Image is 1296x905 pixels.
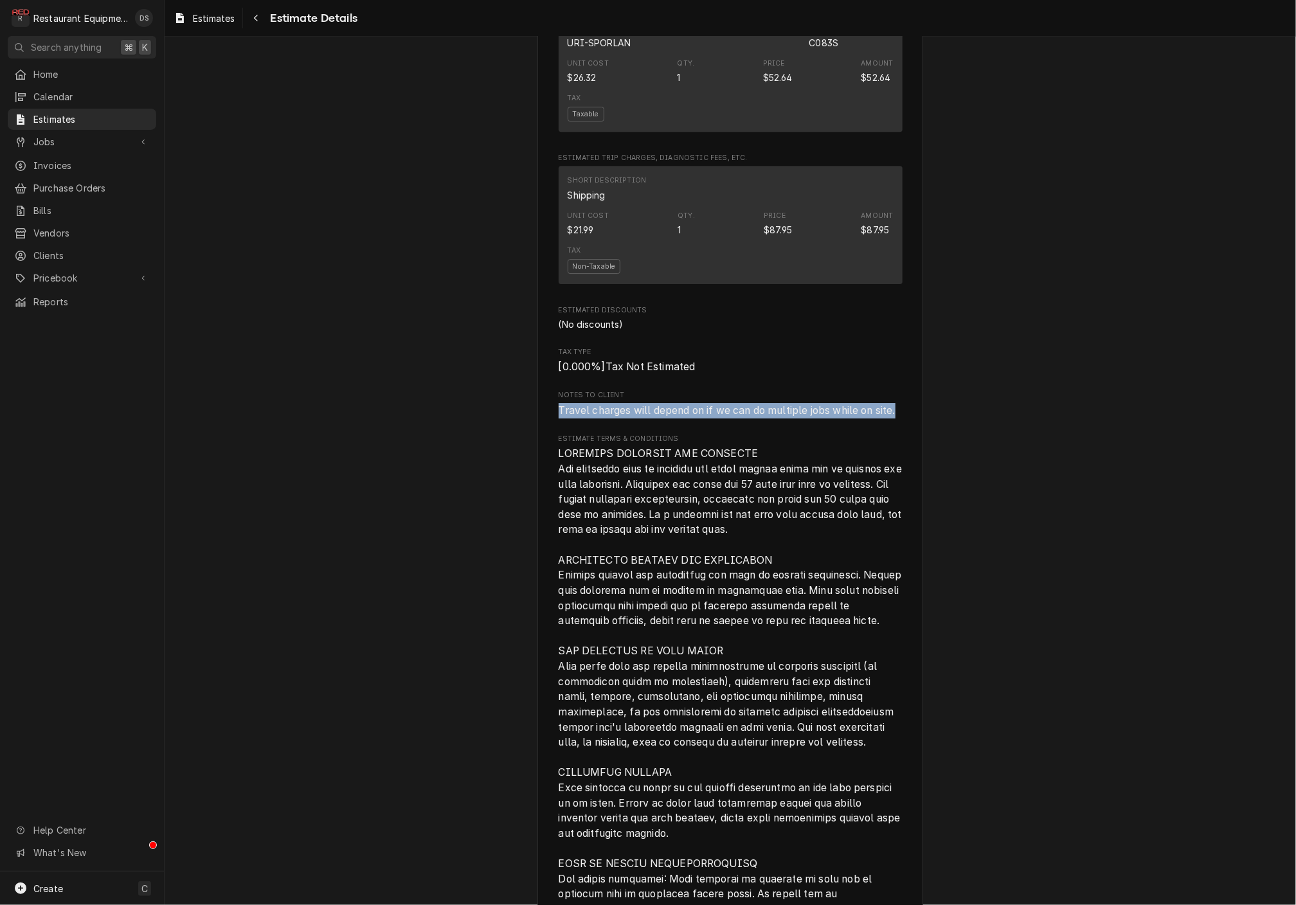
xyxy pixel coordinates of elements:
[568,259,621,274] span: Non-Taxable
[678,223,681,237] div: Quantity
[12,9,30,27] div: Restaurant Equipment Diagnostics's Avatar
[33,271,130,285] span: Pricebook
[559,166,903,290] div: Estimated Trip Charges, Diagnostic Fees, etc. List
[763,71,793,84] div: Price
[8,64,156,85] a: Home
[8,131,156,152] a: Go to Jobs
[33,823,148,837] span: Help Center
[559,434,903,444] span: Estimate Terms & Conditions
[568,107,604,121] span: Taxable
[559,347,903,357] span: Tax Type
[678,211,695,237] div: Quantity
[764,211,786,221] div: Price
[8,36,156,58] button: Search anything⌘K
[31,40,102,54] span: Search anything
[8,842,156,863] a: Go to What's New
[568,211,609,237] div: Cost
[135,9,153,27] div: Derek Stewart's Avatar
[246,8,266,28] button: Navigate back
[559,153,903,289] div: Estimated Trip Charges, Diagnostic Fees, etc.
[33,181,150,195] span: Purchase Orders
[764,211,792,237] div: Price
[559,359,903,375] span: Tax Type
[568,58,609,69] div: Unit Cost
[8,155,156,176] a: Invoices
[33,135,130,148] span: Jobs
[678,58,695,84] div: Quantity
[33,883,63,894] span: Create
[568,246,580,256] div: Tax
[124,40,133,54] span: ⌘
[168,8,240,29] a: Estimates
[861,58,894,84] div: Amount
[861,223,890,237] div: Amount
[678,211,695,221] div: Qty.
[861,211,894,237] div: Amount
[8,86,156,107] a: Calendar
[33,112,150,126] span: Estimates
[559,305,903,331] div: Estimated Discounts
[141,882,148,895] span: C
[568,223,594,237] div: Cost
[33,846,148,859] span: What's New
[559,305,903,316] span: Estimated Discounts
[568,36,631,49] div: Manufacturer
[559,390,903,400] span: Notes to Client
[8,200,156,221] a: Bills
[678,71,681,84] div: Quantity
[559,166,903,284] div: Line Item
[861,71,891,84] div: Amount
[266,10,357,27] span: Estimate Details
[12,9,30,27] div: R
[33,159,150,172] span: Invoices
[568,188,606,202] div: Short Description
[142,40,148,54] span: K
[568,175,647,186] div: Short Description
[568,71,597,84] div: Cost
[559,318,903,331] div: Estimated Discounts List
[568,93,580,103] div: Tax
[861,211,894,221] div: Amount
[8,267,156,289] a: Go to Pricebook
[193,12,235,25] span: Estimates
[33,90,150,103] span: Calendar
[559,403,903,418] span: Notes to Client
[8,109,156,130] a: Estimates
[8,245,156,266] a: Clients
[559,390,903,418] div: Notes to Client
[559,361,696,373] span: [ 0.000 %] Tax Not Estimated
[135,9,153,27] div: DS
[8,291,156,312] a: Reports
[763,58,793,84] div: Price
[33,12,128,25] div: Restaurant Equipment Diagnostics
[809,36,838,49] div: Part Number
[763,58,785,69] div: Price
[678,58,695,69] div: Qty.
[33,249,150,262] span: Clients
[559,153,903,163] span: Estimated Trip Charges, Diagnostic Fees, etc.
[8,177,156,199] a: Purchase Orders
[33,295,150,309] span: Reports
[568,58,609,84] div: Cost
[33,204,150,217] span: Bills
[559,347,903,375] div: Tax Type
[33,226,150,240] span: Vendors
[764,223,792,237] div: Price
[568,175,647,201] div: Short Description
[33,67,150,81] span: Home
[559,404,896,417] span: Travel charges will depend on if we can do multiple jobs while on site.
[568,211,609,221] div: Unit Cost
[8,222,156,244] a: Vendors
[861,58,894,69] div: Amount
[8,820,156,841] a: Go to Help Center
